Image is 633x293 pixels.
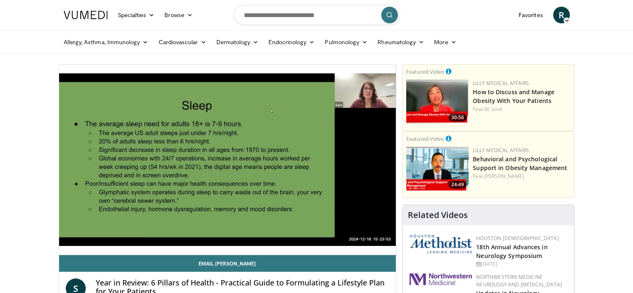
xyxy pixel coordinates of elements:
span: 30:56 [449,114,467,121]
img: VuMedi Logo [64,11,108,19]
a: Browse [159,7,198,23]
a: Favorites [514,7,548,23]
a: More [429,34,461,50]
a: How to Discuss and Manage Obesity With Your Patients [473,88,554,105]
small: Featured Video [406,68,444,75]
a: M. Look [484,105,503,113]
h4: Related Videos [408,210,468,220]
img: 2a462fb6-9365-492a-ac79-3166a6f924d8.png.150x105_q85_autocrop_double_scale_upscale_version-0.2.jpg [410,273,472,285]
a: 24:49 [406,147,469,190]
a: Specialties [113,7,160,23]
div: Feat. [473,105,571,113]
a: Rheumatology [372,34,429,50]
a: Allergy, Asthma, Immunology [59,34,154,50]
input: Search topics, interventions [233,5,400,25]
div: Feat. [473,173,571,180]
a: Lilly Medical Affairs [473,80,529,87]
a: R [553,7,570,23]
span: 24:49 [449,181,467,188]
a: [PERSON_NAME] [484,173,524,180]
a: 18th Annual Advances in Neurology Symposium [476,243,547,260]
a: Behavioral and Psychological Support in Obesity Management [473,155,567,172]
video-js: Video Player [59,65,396,255]
a: Cardiovascular [153,34,211,50]
a: Email [PERSON_NAME] [59,255,396,272]
a: 30:56 [406,80,469,123]
a: Endocrinology [263,34,320,50]
img: 5e4488cc-e109-4a4e-9fd9-73bb9237ee91.png.150x105_q85_autocrop_double_scale_upscale_version-0.2.png [410,235,472,253]
small: Featured Video [406,135,444,143]
div: [DATE] [476,260,567,268]
img: c98a6a29-1ea0-4bd5-8cf5-4d1e188984a7.png.150x105_q85_crop-smart_upscale.png [406,80,469,123]
a: Dermatology [211,34,264,50]
a: Pulmonology [320,34,372,50]
img: ba3304f6-7838-4e41-9c0f-2e31ebde6754.png.150x105_q85_crop-smart_upscale.png [406,147,469,190]
a: Northwestern Medicine Neurology and [MEDICAL_DATA] [476,273,562,288]
a: Lilly Medical Affairs [473,147,529,154]
a: Houston [DEMOGRAPHIC_DATA] [476,235,559,242]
